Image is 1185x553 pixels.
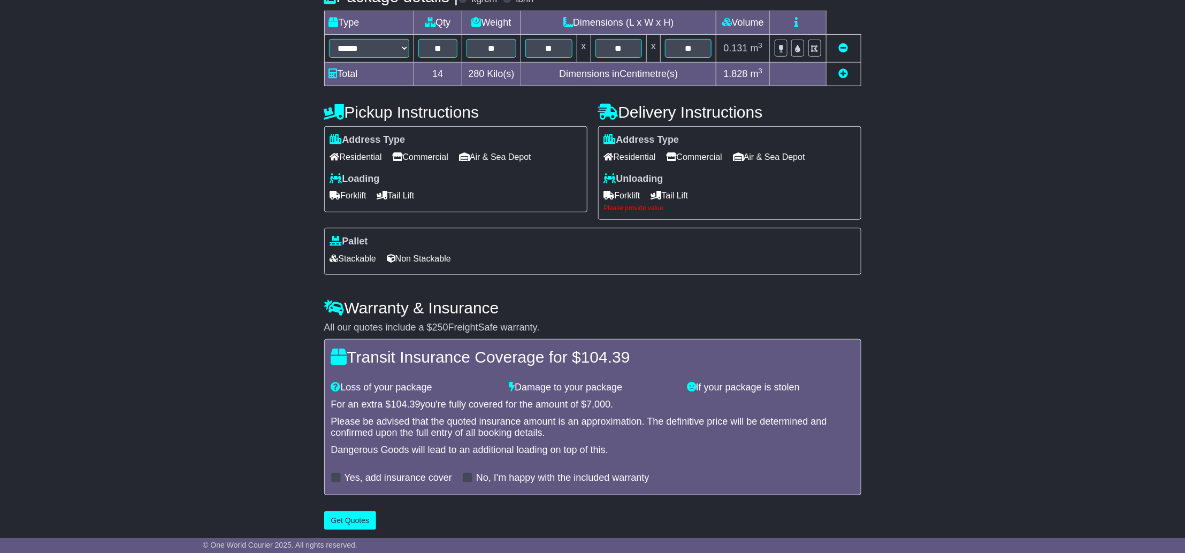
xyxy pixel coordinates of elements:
[733,149,805,165] span: Air & Sea Depot
[759,41,763,49] sup: 3
[521,63,716,86] td: Dimensions in Centimetre(s)
[387,250,451,267] span: Non Stackable
[462,11,521,35] td: Weight
[330,187,366,204] span: Forklift
[203,541,357,549] span: © One World Courier 2025. All rights reserved.
[324,103,587,121] h4: Pickup Instructions
[377,187,415,204] span: Tail Lift
[324,511,377,530] button: Get Quotes
[839,68,848,79] a: Add new item
[682,382,860,394] div: If your package is stolen
[330,250,376,267] span: Stackable
[503,382,682,394] div: Damage to your package
[459,149,531,165] span: Air & Sea Depot
[716,11,770,35] td: Volume
[331,399,854,411] div: For an extra $ you're fully covered for the amount of $ .
[598,103,861,121] h4: Delivery Instructions
[521,11,716,35] td: Dimensions (L x W x H)
[324,11,414,35] td: Type
[604,204,855,212] div: Please provide value
[391,399,421,410] span: 104.39
[751,68,763,79] span: m
[586,399,610,410] span: 7,000
[751,43,763,53] span: m
[839,43,848,53] a: Remove this item
[414,11,462,35] td: Qty
[324,63,414,86] td: Total
[330,149,382,165] span: Residential
[646,35,660,63] td: x
[724,43,748,53] span: 0.131
[324,322,861,334] div: All our quotes include a $ FreightSafe warranty.
[581,348,630,366] span: 104.39
[476,472,649,484] label: No, I'm happy with the included warranty
[667,149,722,165] span: Commercial
[330,173,380,185] label: Loading
[324,299,861,317] h4: Warranty & Insurance
[331,444,854,456] div: Dangerous Goods will lead to an additional loading on top of this.
[724,68,748,79] span: 1.828
[604,134,679,146] label: Address Type
[651,187,689,204] span: Tail Lift
[462,63,521,86] td: Kilo(s)
[331,416,854,439] div: Please be advised that the quoted insurance amount is an approximation. The definitive price will...
[469,68,485,79] span: 280
[604,187,640,204] span: Forklift
[345,472,452,484] label: Yes, add insurance cover
[330,134,406,146] label: Address Type
[326,382,504,394] div: Loss of your package
[393,149,448,165] span: Commercial
[331,348,854,366] h4: Transit Insurance Coverage for $
[577,35,591,63] td: x
[330,236,368,248] label: Pallet
[414,63,462,86] td: 14
[759,67,763,75] sup: 3
[604,173,663,185] label: Unloading
[432,322,448,333] span: 250
[604,149,656,165] span: Residential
